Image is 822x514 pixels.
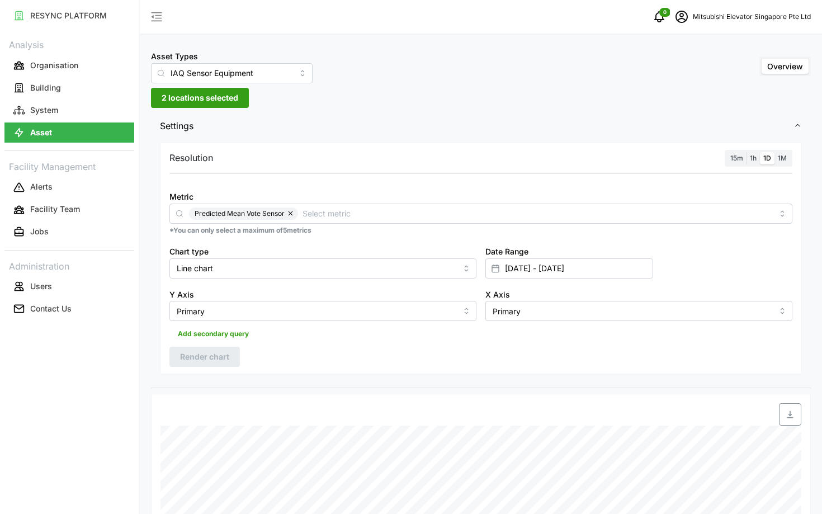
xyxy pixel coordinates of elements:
p: Facility Management [4,158,134,174]
button: schedule [670,6,693,28]
a: Contact Us [4,298,134,320]
button: Add secondary query [169,326,257,342]
button: Asset [4,122,134,143]
span: 1h [750,154,757,162]
label: Metric [169,191,193,203]
span: Render chart [180,347,229,366]
button: Alerts [4,177,134,197]
button: Organisation [4,55,134,76]
a: Alerts [4,176,134,199]
span: 0 [663,8,667,16]
p: Analysis [4,36,134,52]
span: Settings [160,112,793,140]
a: Asset [4,121,134,144]
p: Jobs [30,226,49,237]
span: Overview [767,62,803,71]
p: Resolution [169,151,213,165]
p: Users [30,281,52,292]
a: Users [4,275,134,298]
p: Building [30,82,61,93]
a: Building [4,77,134,99]
button: Jobs [4,222,134,242]
label: X Axis [485,289,510,301]
p: RESYNC PLATFORM [30,10,107,21]
span: Add secondary query [178,326,249,342]
button: RESYNC PLATFORM [4,6,134,26]
a: Jobs [4,221,134,243]
span: Predicted Mean Vote Sensor [195,208,285,220]
input: Select date range [485,258,653,279]
button: System [4,100,134,120]
a: Organisation [4,54,134,77]
a: Facility Team [4,199,134,221]
input: Select metric [303,207,773,219]
button: Building [4,78,134,98]
p: Administration [4,257,134,273]
span: 1D [763,154,771,162]
a: RESYNC PLATFORM [4,4,134,27]
p: Mitsubishi Elevator Singapore Pte Ltd [693,12,811,22]
input: Select Y axis [169,301,476,321]
button: Users [4,276,134,296]
p: Asset [30,127,52,138]
label: Date Range [485,246,528,258]
p: Organisation [30,60,78,71]
label: Chart type [169,246,209,258]
span: 2 locations selected [162,88,238,107]
p: *You can only select a maximum of 5 metrics [169,226,792,235]
p: System [30,105,58,116]
span: 1M [778,154,787,162]
label: Asset Types [151,50,198,63]
div: Settings [151,140,811,388]
button: Contact Us [4,299,134,319]
button: Render chart [169,347,240,367]
span: 15m [730,154,743,162]
input: Select X axis [485,301,792,321]
button: Facility Team [4,200,134,220]
button: Settings [151,112,811,140]
input: Select chart type [169,258,476,279]
p: Facility Team [30,204,80,215]
p: Alerts [30,181,53,192]
a: System [4,99,134,121]
button: notifications [648,6,670,28]
button: 2 locations selected [151,88,249,108]
label: Y Axis [169,289,194,301]
p: Contact Us [30,303,72,314]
